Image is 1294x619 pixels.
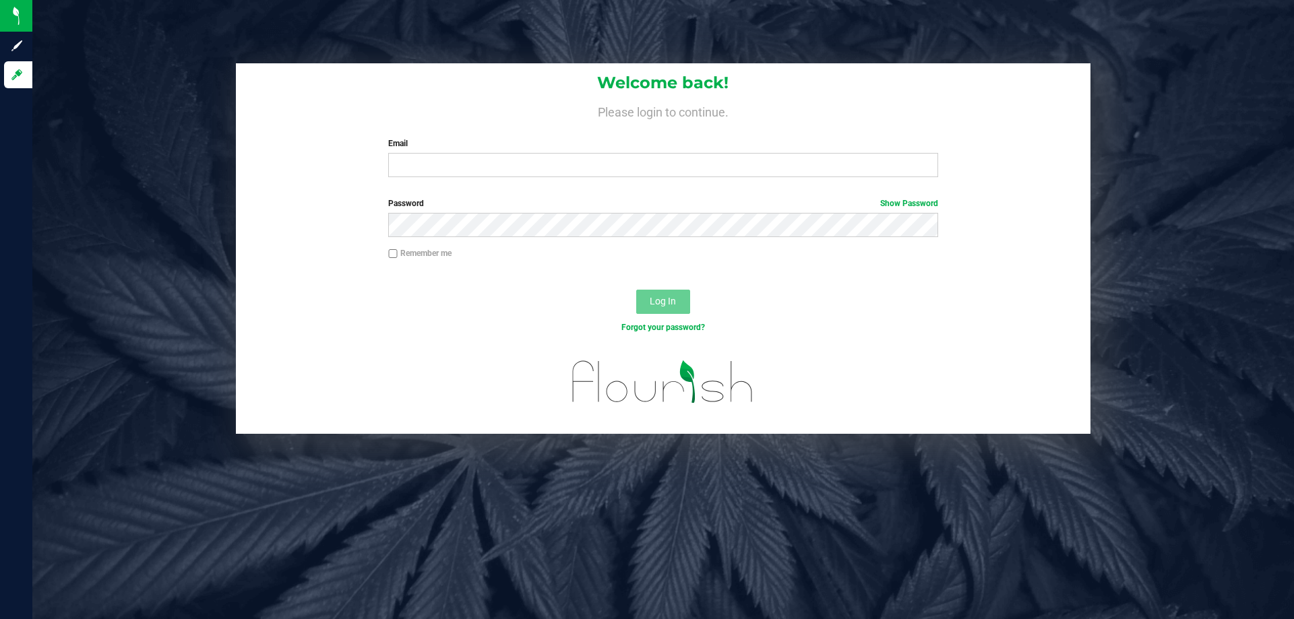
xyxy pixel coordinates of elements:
[388,249,398,259] input: Remember me
[388,247,452,259] label: Remember me
[621,323,705,332] a: Forgot your password?
[650,296,676,306] span: Log In
[236,102,1090,119] h4: Please login to continue.
[388,137,937,150] label: Email
[880,199,938,208] a: Show Password
[636,290,690,314] button: Log In
[556,348,770,416] img: flourish_logo.svg
[10,68,24,82] inline-svg: Log in
[388,199,424,208] span: Password
[10,39,24,53] inline-svg: Sign up
[236,74,1090,92] h1: Welcome back!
